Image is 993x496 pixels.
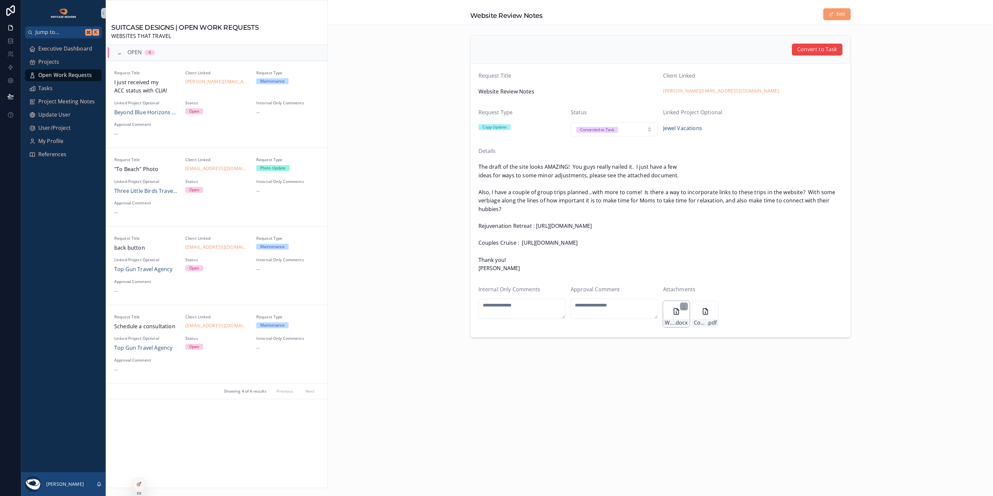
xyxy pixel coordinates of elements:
span: Project Meeting Notes [38,97,95,106]
span: Showing 4 of 4 results [224,389,267,394]
span: Client Linked [185,314,248,320]
a: Request Titleback buttonClient Linked[EMAIL_ADDRESS][DOMAIN_NAME]Request TypeMaintenanceLinked Pr... [106,226,327,305]
span: Request Title [114,70,177,76]
div: Open [189,265,199,271]
span: OPEN [127,48,142,57]
a: Update User [25,109,102,121]
h1: Website Review Notes [470,11,543,20]
span: Linked Project Optional [114,336,177,341]
span: .pdf [707,319,717,327]
span: Attachments [663,286,696,293]
span: Approval Comment [114,358,177,363]
a: References [25,149,102,160]
span: Request Type [256,236,319,241]
span: Approval Comment [114,279,177,284]
span: Linked Project Optional [114,100,177,106]
span: Request Type [479,109,513,116]
span: Request Type [256,157,319,162]
span: Projects [38,58,59,66]
span: I just received my ACC status with CLIA! [114,78,177,95]
span: Status [185,336,248,341]
span: -- [256,265,260,274]
span: Request Title [479,72,512,79]
a: [EMAIL_ADDRESS][DOMAIN_NAME] [185,165,248,172]
a: Request Title"To Beach" PhotoClient Linked[EMAIL_ADDRESS][DOMAIN_NAME]Request TypePhoto UpdateLin... [106,148,327,226]
div: Open [189,344,199,350]
button: Select Button [571,122,658,137]
span: Request Type [256,70,319,76]
div: Open [189,187,199,193]
span: Executive Dashboard [38,45,92,53]
span: Approval Comment [114,200,177,206]
span: Costa-Rica-DSP-Badge [694,319,707,327]
a: Jewel Vacations [663,124,702,133]
span: Linked Project Optional [114,179,177,184]
span: References [38,150,67,159]
a: [EMAIL_ADDRESS][DOMAIN_NAME] [185,322,248,329]
span: Convert to Task [797,45,837,54]
span: Website Review Notes [479,88,658,96]
span: -- [256,344,260,352]
span: Internal Only Comments [479,286,541,293]
span: Status [185,100,248,106]
a: [PERSON_NAME][EMAIL_ADDRESS][DOMAIN_NAME] [185,78,248,85]
a: User/Project [25,122,102,134]
a: Top Gun Travel Agency [114,265,172,274]
span: K [93,30,98,35]
span: Schedule a consultation [114,322,177,331]
button: Jump to...K [25,26,102,38]
span: Status [571,109,587,116]
span: Internal Only Comments [256,100,319,106]
button: Convert to Task [792,44,842,55]
span: My Profile [38,137,64,146]
a: [EMAIL_ADDRESS][DOMAIN_NAME] [185,244,248,250]
span: -- [256,108,260,117]
span: -- [114,130,118,138]
span: Request Title [114,157,177,162]
img: App logo [50,8,77,18]
div: 4 [149,50,151,55]
span: Jump to... [35,28,83,37]
span: Client Linked [185,157,248,162]
span: Approval Comment [114,122,177,127]
span: WEBSITES THAT TRAVEL [111,32,259,41]
div: Copy Update [482,124,507,130]
span: Status [185,257,248,263]
span: -- [114,208,118,217]
a: Projects [25,56,102,68]
span: The draft of the site looks AMAZING! You guys really nailed it. I just have a few ideas for ways ... [479,163,842,273]
span: Linked Project Optional [663,109,723,116]
span: Update User [38,111,71,119]
span: -- [256,187,260,195]
span: Client Linked [663,72,695,79]
span: Client Linked [185,70,248,76]
span: Request Title [114,314,177,320]
span: Top Gun Travel Agency [114,344,172,352]
button: Edit [823,8,851,20]
a: Tasks [25,83,102,94]
span: Linked Project Optional [114,257,177,263]
a: Executive Dashboard [25,43,102,55]
span: Client Linked [185,236,248,241]
span: Internal Only Comments [256,336,319,341]
div: Maintenance [260,322,285,328]
span: Tasks [38,84,53,93]
a: Open Work Requests [25,69,102,81]
span: User/Project [38,124,71,132]
span: Approval Comment [571,286,620,293]
div: Open [189,108,199,114]
a: Project Meeting Notes [25,96,102,108]
span: Details [479,147,496,155]
a: Three Little Birds Travel Agency [114,187,177,195]
a: Beyond Blue Horizons Travel [114,108,177,117]
a: Request TitleI just received my ACC status with CLIA!Client Linked[PERSON_NAME][EMAIL_ADDRESS][DO... [106,61,327,148]
span: back button [114,244,177,252]
span: Open Work Requests [38,71,92,80]
a: [PERSON_NAME][EMAIL_ADDRESS][DOMAIN_NAME] [663,88,779,94]
p: [PERSON_NAME] [46,481,84,487]
span: -- [114,366,118,374]
span: -- [114,287,118,296]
